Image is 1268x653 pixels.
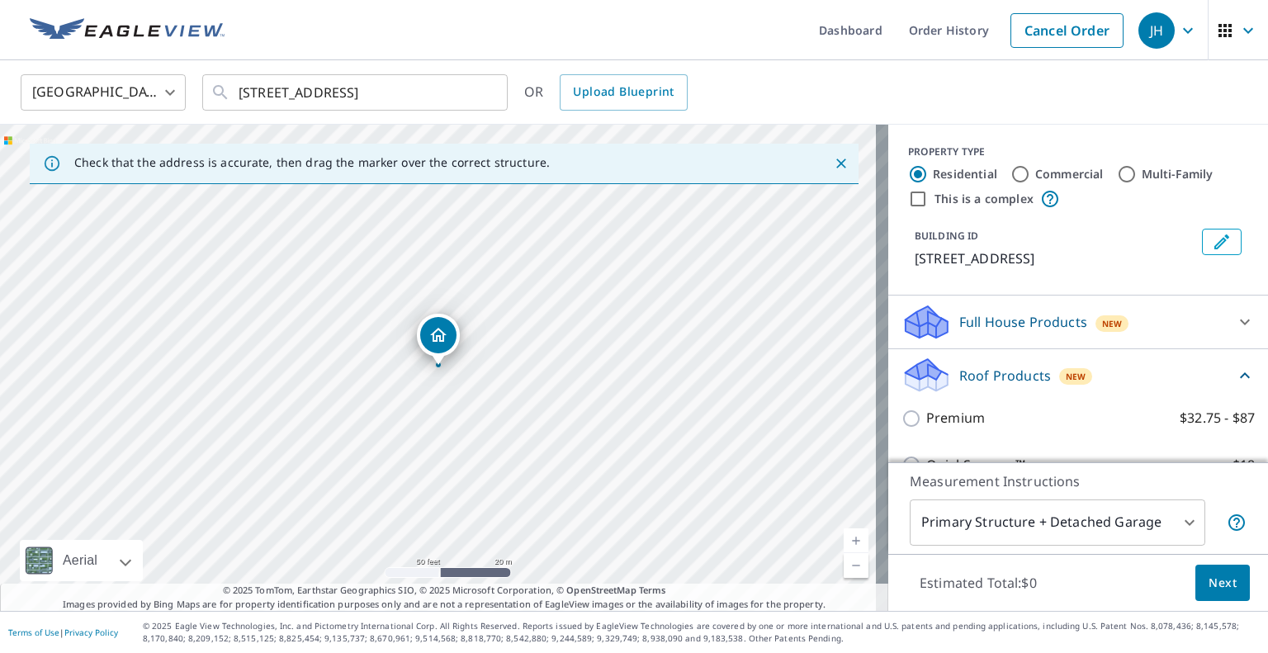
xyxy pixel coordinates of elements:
label: Residential [933,166,997,182]
div: Roof ProductsNew [901,356,1255,395]
p: | [8,627,118,637]
div: Full House ProductsNew [901,302,1255,342]
span: Your report will include the primary structure and a detached garage if one exists. [1227,513,1247,532]
p: Roof Products [959,366,1051,386]
a: OpenStreetMap [566,584,636,596]
button: Close [830,153,852,174]
p: Estimated Total: $0 [906,565,1050,601]
input: Search by address or latitude-longitude [239,69,474,116]
p: Full House Products [959,312,1087,332]
div: JH [1138,12,1175,49]
p: Measurement Instructions [910,471,1247,491]
a: Terms [639,584,666,596]
div: Dropped pin, building 1, Residential property, 505 W 4th St O Fallon, IL 62269 [417,314,460,365]
img: EV Logo [30,18,225,43]
label: This is a complex [934,191,1034,207]
a: Privacy Policy [64,627,118,638]
span: © 2025 TomTom, Earthstar Geographics SIO, © 2025 Microsoft Corporation, © [223,584,666,598]
label: Commercial [1035,166,1104,182]
label: Multi-Family [1142,166,1214,182]
a: Current Level 19, Zoom In [844,528,868,553]
button: Next [1195,565,1250,602]
div: Primary Structure + Detached Garage [910,499,1205,546]
div: PROPERTY TYPE [908,144,1248,159]
span: Next [1209,573,1237,594]
p: Premium [926,408,985,428]
p: $18 [1233,455,1255,476]
a: Current Level 19, Zoom Out [844,553,868,578]
p: QuickSquares™ [926,455,1025,476]
a: Cancel Order [1010,13,1124,48]
p: © 2025 Eagle View Technologies, Inc. and Pictometry International Corp. All Rights Reserved. Repo... [143,620,1260,645]
div: Aerial [58,540,102,581]
span: New [1102,317,1123,330]
div: OR [524,74,688,111]
div: Aerial [20,540,143,581]
button: Edit building 1 [1202,229,1242,255]
p: [STREET_ADDRESS] [915,248,1195,268]
p: BUILDING ID [915,229,978,243]
a: Terms of Use [8,627,59,638]
a: Upload Blueprint [560,74,687,111]
div: [GEOGRAPHIC_DATA] [21,69,186,116]
p: $32.75 - $87 [1180,408,1255,428]
span: Upload Blueprint [573,82,674,102]
p: Check that the address is accurate, then drag the marker over the correct structure. [74,155,550,170]
span: New [1066,370,1086,383]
